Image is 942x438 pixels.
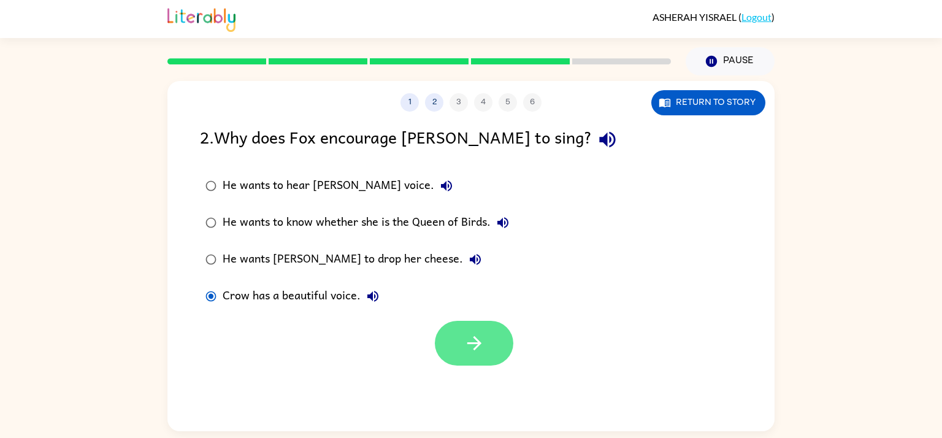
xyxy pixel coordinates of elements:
div: 2 . Why does Fox encourage [PERSON_NAME] to sing? [200,124,742,155]
button: Return to story [651,90,765,115]
div: He wants to hear [PERSON_NAME] voice. [223,174,459,198]
button: 1 [400,93,419,112]
a: Logout [741,11,772,23]
img: Literably [167,5,235,32]
button: 2 [425,93,443,112]
button: He wants to hear [PERSON_NAME] voice. [434,174,459,198]
button: He wants [PERSON_NAME] to drop her cheese. [463,247,488,272]
div: Crow has a beautiful voice. [223,284,385,309]
button: Pause [686,47,775,75]
div: He wants [PERSON_NAME] to drop her cheese. [223,247,488,272]
div: ( ) [653,11,775,23]
button: Crow has a beautiful voice. [361,284,385,309]
button: He wants to know whether she is the Queen of Birds. [491,210,515,235]
span: ASHERAH YISRAEL [653,11,738,23]
div: He wants to know whether she is the Queen of Birds. [223,210,515,235]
